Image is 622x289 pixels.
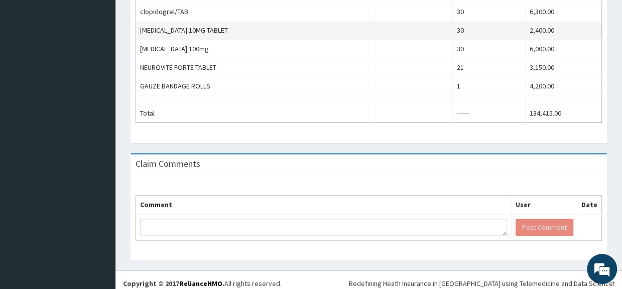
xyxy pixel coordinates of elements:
td: 3,150.00 [525,58,601,77]
a: RelianceHMO [179,279,222,288]
td: NEUROVITE FORTE TABLET [136,58,375,77]
th: Comment [136,196,512,215]
td: [MEDICAL_DATA] 100mg [136,40,375,58]
img: d_794563401_company_1708531726252_794563401 [19,50,41,75]
span: We're online! [58,83,139,184]
td: 6,000.00 [525,40,601,58]
div: Redefining Heath Insurance in [GEOGRAPHIC_DATA] using Telemedicine and Data Science! [349,278,614,288]
td: clopidogrel/TAB [136,3,375,21]
td: ------ [452,104,525,123]
div: Chat with us now [52,56,169,69]
td: 4,200.00 [525,77,601,95]
th: Date [577,196,602,215]
td: 21 [452,58,525,77]
td: 6,300.00 [525,3,601,21]
td: 134,415.00 [525,104,601,123]
td: [MEDICAL_DATA] 10MG TABLET [136,21,375,40]
h3: Claim Comments [136,159,200,168]
td: 30 [452,40,525,58]
td: 2,400.00 [525,21,601,40]
td: Total [136,104,375,123]
td: GAUZE BANDAGE ROLLS [136,77,375,95]
th: User [511,196,577,215]
td: 1 [452,77,525,95]
strong: Copyright © 2017 . [123,279,224,288]
td: 30 [452,3,525,21]
td: 30 [452,21,525,40]
textarea: Type your message and hit 'Enter' [5,187,191,222]
button: Post Comment [516,219,573,236]
div: Minimize live chat window [165,5,189,29]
